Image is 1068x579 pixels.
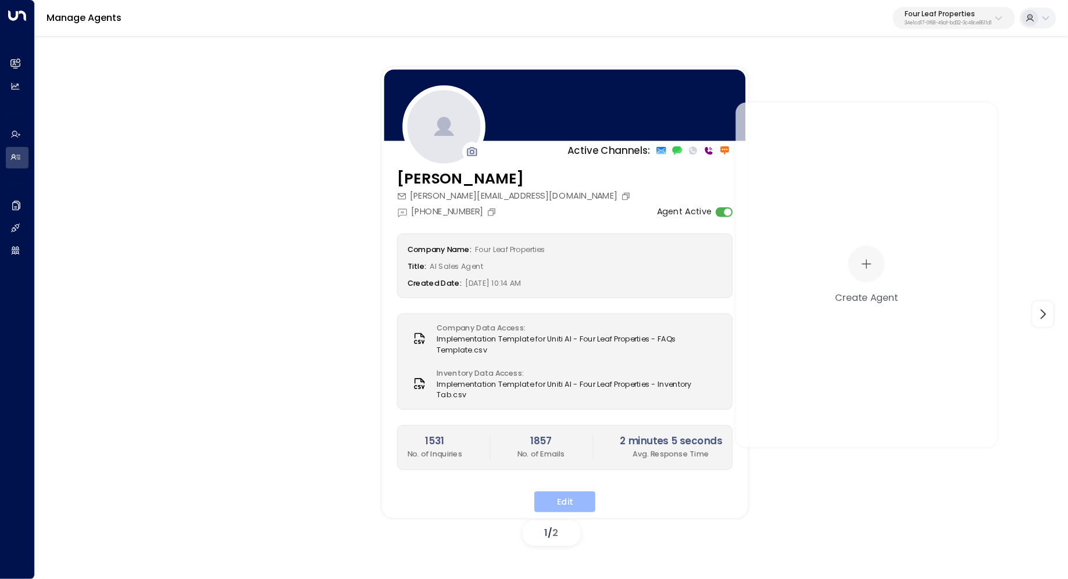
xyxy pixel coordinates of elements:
div: / [523,520,581,546]
label: Inventory Data Access: [437,368,716,379]
span: AI Sales Agent [430,261,483,271]
p: Avg. Response Time [620,449,722,460]
p: 34e1cd17-0f68-49af-bd32-3c48ce8611d1 [905,21,992,26]
button: Copy [487,207,499,217]
p: No. of Inquiries [408,449,463,460]
h3: [PERSON_NAME] [397,168,634,190]
label: Created Date: [408,278,462,289]
button: Edit [534,491,595,512]
button: Copy [621,191,634,201]
label: Company Name: [408,244,472,254]
div: Create Agent [835,290,898,304]
div: [PERSON_NAME][EMAIL_ADDRESS][DOMAIN_NAME] [397,190,634,203]
div: [PHONE_NUMBER] [397,206,499,218]
h2: 2 minutes 5 seconds [620,434,722,449]
span: Implementation Template for Uniti AI - Four Leaf Properties - Inventory Tab.csv [437,379,722,401]
label: Title: [408,261,427,271]
span: [DATE] 10:14 AM [466,278,522,289]
button: Four Leaf Properties34e1cd17-0f68-49af-bd32-3c48ce8611d1 [893,7,1015,29]
h2: 1531 [408,434,463,449]
span: Implementation Template for Uniti AI - Four Leaf Properties - FAQs Template.csv [437,333,722,355]
span: 1 [545,526,548,540]
label: Company Data Access: [437,322,716,333]
p: Four Leaf Properties [905,10,992,17]
p: Active Channels: [567,143,651,158]
p: No. of Emails [517,449,565,460]
h2: 1857 [517,434,565,449]
span: 2 [553,526,559,540]
label: Agent Active [657,206,712,218]
a: Manage Agents [47,11,122,24]
span: Four Leaf Properties [475,244,545,254]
